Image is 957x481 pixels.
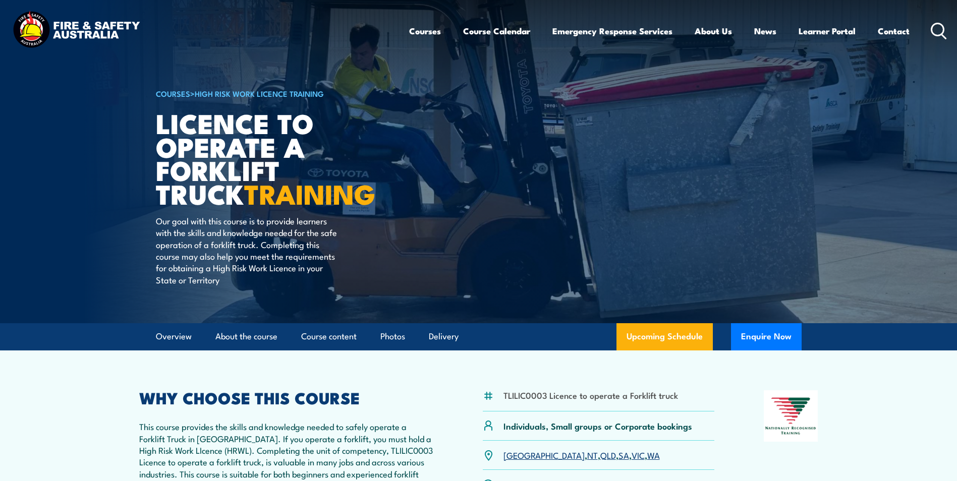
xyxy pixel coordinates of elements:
[731,323,802,350] button: Enquire Now
[503,420,692,432] p: Individuals, Small groups or Corporate bookings
[301,323,357,350] a: Course content
[156,111,405,205] h1: Licence to operate a forklift truck
[503,449,585,461] a: [GEOGRAPHIC_DATA]
[409,18,441,44] a: Courses
[380,323,405,350] a: Photos
[600,449,616,461] a: QLD
[139,390,434,404] h2: WHY CHOOSE THIS COURSE
[156,215,340,285] p: Our goal with this course is to provide learners with the skills and knowledge needed for the saf...
[587,449,598,461] a: NT
[754,18,776,44] a: News
[503,389,678,401] li: TLILIC0003 Licence to operate a Forklift truck
[215,323,277,350] a: About the course
[632,449,645,461] a: VIC
[799,18,856,44] a: Learner Portal
[878,18,910,44] a: Contact
[764,390,818,442] img: Nationally Recognised Training logo.
[156,323,192,350] a: Overview
[195,88,324,99] a: High Risk Work Licence Training
[695,18,732,44] a: About Us
[463,18,530,44] a: Course Calendar
[647,449,660,461] a: WA
[156,87,405,99] h6: >
[552,18,672,44] a: Emergency Response Services
[429,323,459,350] a: Delivery
[244,172,375,214] strong: TRAINING
[616,323,713,350] a: Upcoming Schedule
[618,449,629,461] a: SA
[503,449,660,461] p: , , , , ,
[156,88,190,99] a: COURSES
